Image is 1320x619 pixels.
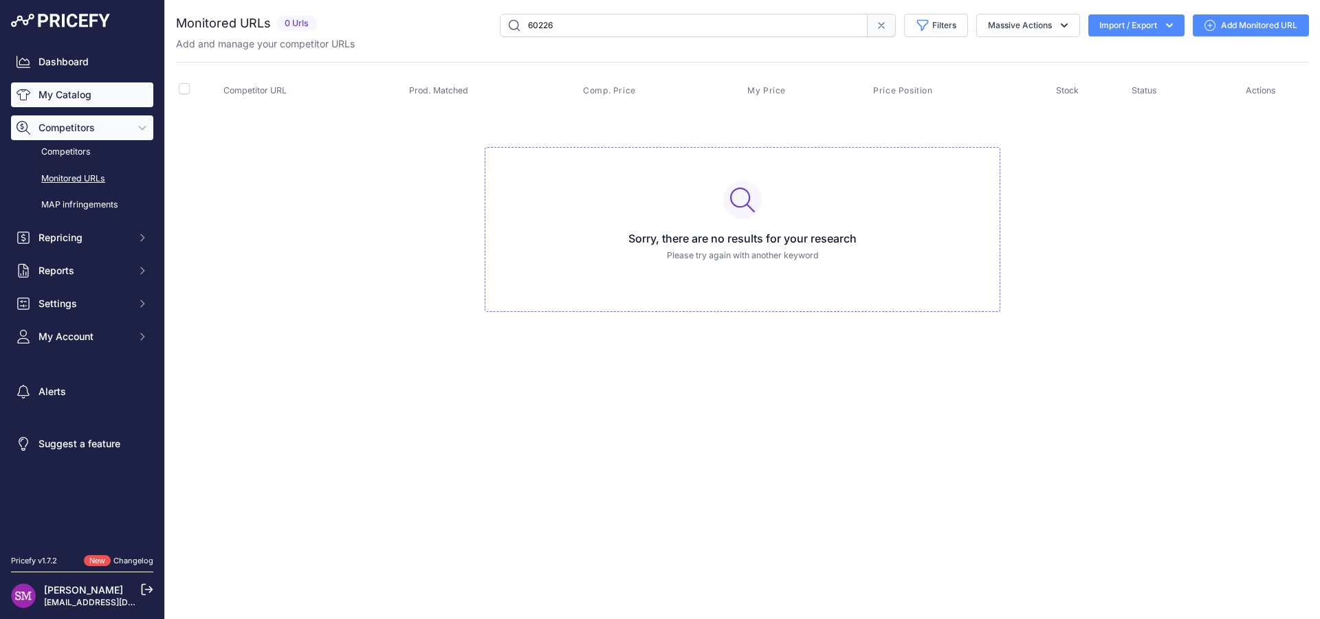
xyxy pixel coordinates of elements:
p: Please try again with another keyword [496,249,989,262]
p: Add and manage your competitor URLs [176,37,355,51]
a: Alerts [11,379,153,404]
span: Prod. Matched [409,85,468,95]
a: Suggest a feature [11,431,153,456]
span: Competitor URL [223,85,287,95]
a: Add Monitored URL [1193,14,1309,36]
span: Comp. Price [583,85,636,96]
span: Stock [1056,85,1079,95]
button: Filters [904,14,968,37]
div: Pricefy v1.7.2 [11,555,57,567]
h3: Sorry, there are no results for your research [496,230,989,247]
span: My Price [747,85,786,96]
h2: Monitored URLs [176,14,271,33]
span: 0 Urls [276,16,317,32]
span: Reports [38,264,129,278]
button: Massive Actions [976,14,1080,37]
span: My Account [38,330,129,344]
span: Repricing [38,231,129,245]
span: Actions [1246,85,1276,95]
a: My Catalog [11,82,153,107]
button: Settings [11,291,153,316]
img: Pricefy Logo [11,14,110,27]
a: Dashboard [11,49,153,74]
button: Reports [11,258,153,283]
input: Search [500,14,868,37]
button: Import / Export [1088,14,1185,36]
button: Repricing [11,225,153,250]
span: New [84,555,111,567]
span: Price Position [873,85,932,96]
button: My Account [11,324,153,349]
a: MAP infringements [11,193,153,217]
span: Competitors [38,121,129,135]
button: Comp. Price [583,85,639,96]
a: [PERSON_NAME] [44,584,123,596]
a: Monitored URLs [11,167,153,191]
a: Competitors [11,140,153,164]
button: Competitors [11,115,153,140]
a: [EMAIL_ADDRESS][DOMAIN_NAME] [44,597,188,607]
button: Price Position [873,85,935,96]
nav: Sidebar [11,49,153,539]
span: Settings [38,297,129,311]
button: My Price [747,85,789,96]
span: Status [1132,85,1157,95]
a: Changelog [113,556,153,565]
